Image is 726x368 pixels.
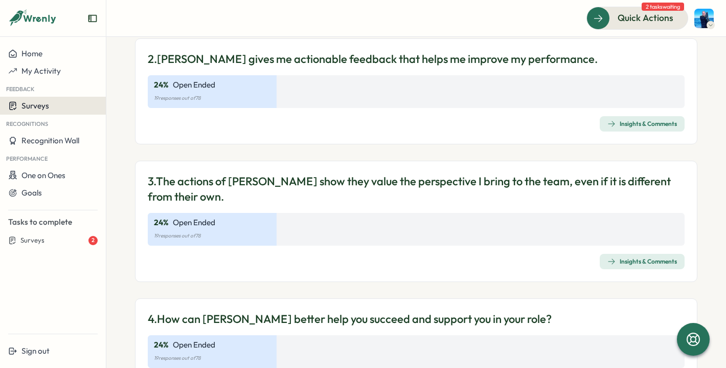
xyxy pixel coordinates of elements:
[8,217,98,228] p: Tasks to complete
[21,188,42,198] span: Goals
[148,51,598,67] p: 2. [PERSON_NAME] gives me actionable feedback that helps me improve my performance.
[154,93,678,104] p: 19 responses out of 78
[21,49,42,58] span: Home
[600,116,685,132] button: Insights & Comments
[20,236,44,245] span: Surveys
[154,230,678,242] p: 19 responses out of 78
[87,13,98,24] button: Expand sidebar
[173,79,215,91] p: Open Ended
[21,136,79,145] span: Recognition Wall
[148,311,552,327] p: 4. How can [PERSON_NAME] better help you succeed and support you in your role?
[21,170,65,180] span: One on Ones
[173,339,215,351] p: Open Ended
[607,120,677,128] div: Insights & Comments
[88,236,98,245] div: 2
[154,79,169,91] p: 24 %
[607,257,677,266] div: Insights & Comments
[154,217,169,228] p: 24 %
[694,9,714,28] img: Henry Innis
[21,101,49,111] span: Surveys
[586,7,688,29] button: Quick Actions
[600,254,685,269] button: Insights & Comments
[154,353,678,364] p: 19 responses out of 78
[173,217,215,228] p: Open Ended
[21,66,61,76] span: My Activity
[148,174,685,205] p: 3. The actions of [PERSON_NAME] show they value the perspective I bring to the team, even if it i...
[21,346,50,356] span: Sign out
[154,339,169,351] p: 24 %
[642,3,684,11] span: 2 tasks waiting
[618,11,673,25] span: Quick Actions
